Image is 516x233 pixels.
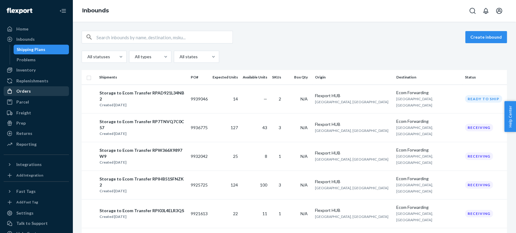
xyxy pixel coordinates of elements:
[16,78,48,84] div: Replenishments
[396,90,460,96] div: Ecom Forwarding
[264,96,267,101] span: —
[286,70,313,85] th: Box Qty
[188,85,210,113] td: 9939046
[16,67,36,73] div: Inventory
[396,97,433,107] span: [GEOGRAPHIC_DATA], [GEOGRAPHIC_DATA]
[480,5,492,17] button: Open notifications
[300,96,308,101] span: N/A
[4,139,69,149] a: Reporting
[315,186,388,190] span: [GEOGRAPHIC_DATA], [GEOGRAPHIC_DATA]
[16,141,37,147] div: Reporting
[300,125,308,130] span: N/A
[279,125,281,130] span: 3
[14,55,69,65] a: Problems
[315,100,388,104] span: [GEOGRAPHIC_DATA], [GEOGRAPHIC_DATA]
[300,182,308,187] span: N/A
[262,211,267,216] span: 11
[231,182,238,187] span: 124
[315,121,391,127] div: Flexport HUB
[466,5,479,17] button: Open Search Box
[82,7,109,14] a: Inbounds
[16,36,35,42] div: Inbounds
[4,86,69,96] a: Orders
[315,150,391,156] div: Flexport HUB
[188,171,210,199] td: 9925725
[188,142,210,171] td: 9932042
[279,182,281,187] span: 3
[4,34,69,44] a: Inbounds
[396,183,433,193] span: [GEOGRAPHIC_DATA], [GEOGRAPHIC_DATA]
[396,176,460,182] div: Ecom Forwarding
[188,199,210,228] td: 9921613
[233,211,238,216] span: 22
[300,211,308,216] span: N/A
[57,5,69,17] button: Close Navigation
[233,96,238,101] span: 14
[16,188,36,194] div: Fast Tags
[315,93,391,99] div: Flexport HUB
[16,88,31,94] div: Orders
[315,157,388,161] span: [GEOGRAPHIC_DATA], [GEOGRAPHIC_DATA]
[77,2,114,20] ol: breadcrumbs
[315,207,391,213] div: Flexport HUB
[99,102,186,108] div: Created [DATE]
[188,113,210,142] td: 9936775
[99,90,186,102] div: Storage to Ecom Transfer RPAD921L34NB2
[231,125,238,130] span: 127
[465,210,493,217] div: Receiving
[465,124,493,131] div: Receiving
[17,57,36,63] div: Problems
[279,211,281,216] span: 1
[262,125,267,130] span: 43
[99,159,186,165] div: Created [DATE]
[99,147,186,159] div: Storage to Ecom Transfer RPW366X9897W9
[396,125,433,136] span: [GEOGRAPHIC_DATA], [GEOGRAPHIC_DATA]
[210,70,240,85] th: Expected Units
[4,65,69,75] a: Inventory
[17,46,45,53] div: Shipping Plans
[14,45,69,54] a: Shipping Plans
[7,8,32,14] img: Flexport logo
[16,130,32,136] div: Returns
[16,120,26,126] div: Prep
[240,70,270,85] th: Available Units
[270,70,286,85] th: SKUs
[279,154,281,159] span: 1
[16,161,42,168] div: Integrations
[279,96,281,101] span: 2
[4,219,69,228] a: Talk to Support
[16,173,43,178] div: Add Integration
[134,54,135,60] input: All types
[4,199,69,206] a: Add Fast Tag
[4,24,69,34] a: Home
[99,119,186,131] div: Storage to Ecom Transfer RP7TNVQ7C0C57
[313,70,394,85] th: Origin
[4,208,69,218] a: Settings
[99,208,184,214] div: Storage to Ecom Transfer RPI03L4ELR3QS
[260,182,267,187] span: 100
[4,129,69,138] a: Returns
[396,118,460,124] div: Ecom Forwarding
[4,187,69,196] button: Fast Tags
[188,70,210,85] th: PO#
[396,154,433,165] span: [GEOGRAPHIC_DATA], [GEOGRAPHIC_DATA]
[16,220,48,226] div: Talk to Support
[504,101,516,132] button: Help Center
[99,131,186,137] div: Created [DATE]
[315,214,388,219] span: [GEOGRAPHIC_DATA], [GEOGRAPHIC_DATA]
[4,160,69,169] button: Integrations
[16,210,34,216] div: Settings
[315,128,388,133] span: [GEOGRAPHIC_DATA], [GEOGRAPHIC_DATA]
[179,54,180,60] input: All states
[465,95,502,103] div: Ready to ship
[97,70,188,85] th: Shipments
[4,172,69,179] a: Add Integration
[96,31,232,43] input: Search inbounds by name, destination, msku...
[233,154,238,159] span: 25
[300,154,308,159] span: N/A
[315,179,391,185] div: Flexport HUB
[465,152,493,160] div: Receiving
[16,199,38,205] div: Add Fast Tag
